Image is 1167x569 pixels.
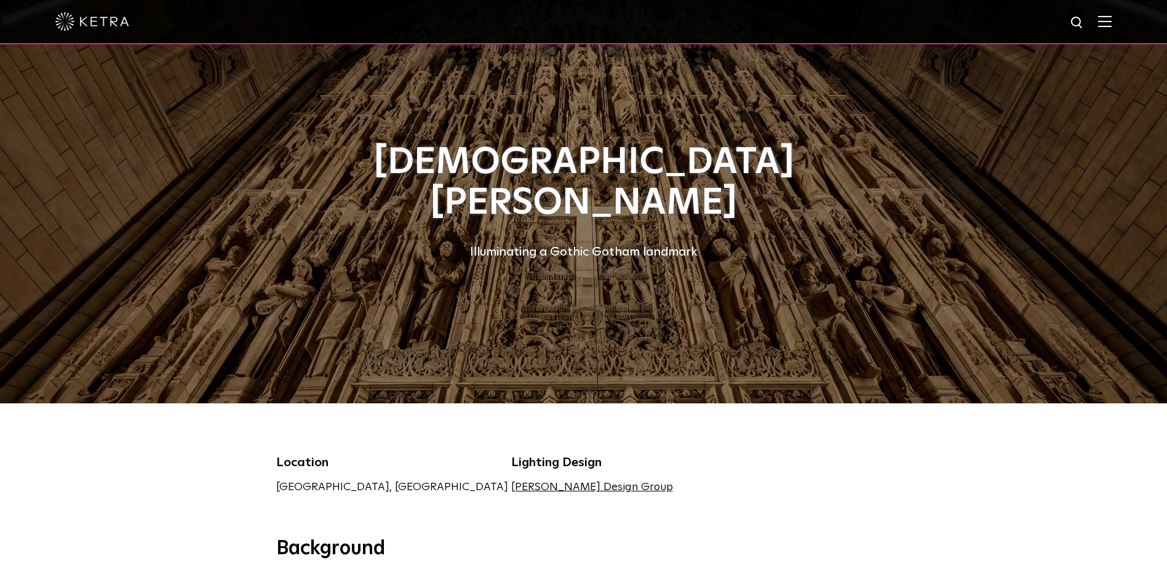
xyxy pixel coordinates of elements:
[276,453,508,472] h5: Location
[1070,15,1085,31] img: search icon
[276,242,891,262] div: Illuminating a Gothic Gotham landmark
[276,478,508,496] p: [GEOGRAPHIC_DATA], [GEOGRAPHIC_DATA]
[55,12,129,31] img: ketra-logo-2019-white
[276,142,891,224] h1: [DEMOGRAPHIC_DATA][PERSON_NAME]
[1098,15,1112,27] img: Hamburger%20Nav.svg
[276,536,891,562] h3: Background
[511,453,673,472] h5: Lighting Design
[511,482,673,493] a: [PERSON_NAME] Design Group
